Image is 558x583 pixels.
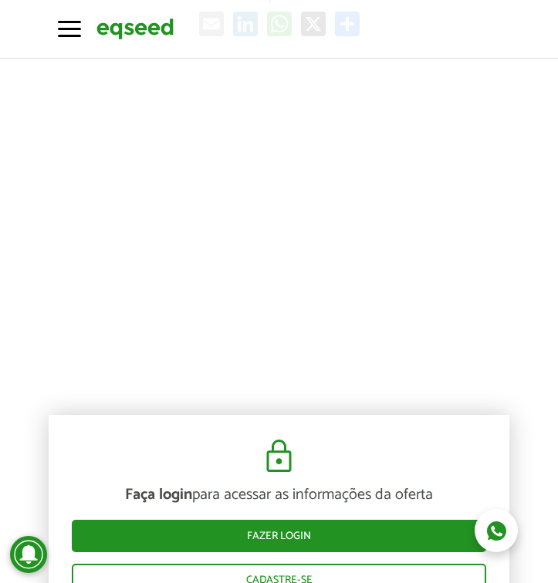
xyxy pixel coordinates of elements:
img: EqSeed [96,16,174,42]
strong: Faça login [125,482,192,507]
img: cadeado.svg [260,438,298,475]
iframe: Lubs | Oferta disponível [12,83,546,384]
p: para acessar as informações da oferta [72,486,487,504]
a: Fazer login [72,520,487,552]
